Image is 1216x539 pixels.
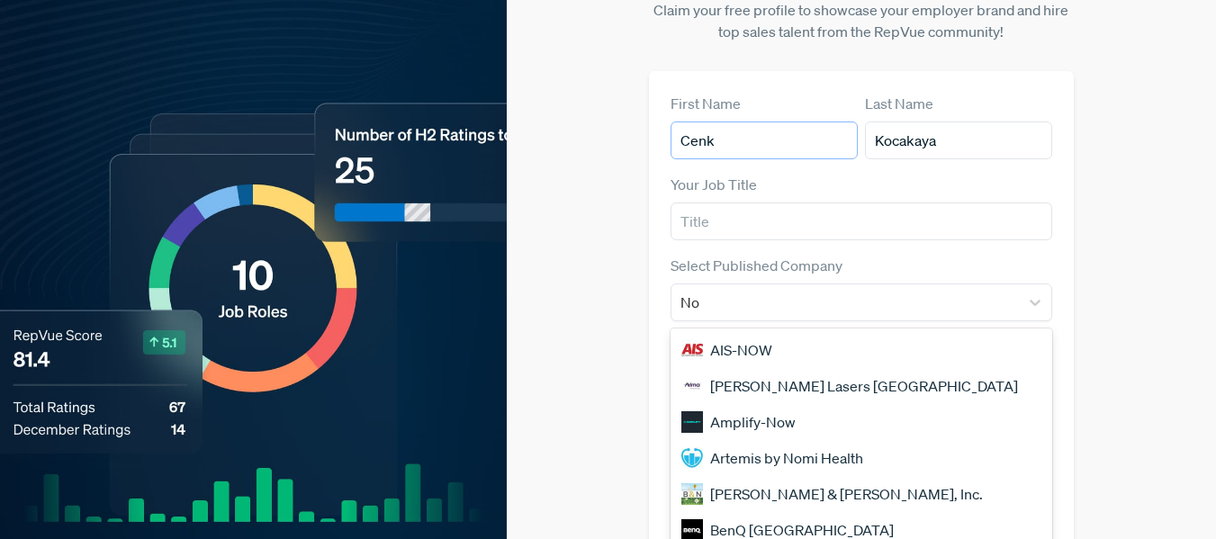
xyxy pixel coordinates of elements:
[681,411,703,433] img: Amplify-Now
[671,368,1053,404] div: [PERSON_NAME] Lasers [GEOGRAPHIC_DATA]
[671,404,1053,440] div: Amplify-Now
[865,93,933,114] label: Last Name
[671,332,1053,368] div: AIS-NOW
[671,121,858,159] input: First Name
[671,255,842,276] label: Select Published Company
[671,174,757,195] label: Your Job Title
[681,483,703,505] img: Barnes & Noble, Inc.
[671,440,1053,476] div: Artemis by Nomi Health
[681,339,703,361] img: AIS-NOW
[681,447,703,469] img: Artemis by Nomi Health
[865,121,1052,159] input: Last Name
[671,93,741,114] label: First Name
[671,202,1053,240] input: Title
[681,375,703,397] img: Alma Lasers North America
[671,476,1053,512] div: [PERSON_NAME] & [PERSON_NAME], Inc.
